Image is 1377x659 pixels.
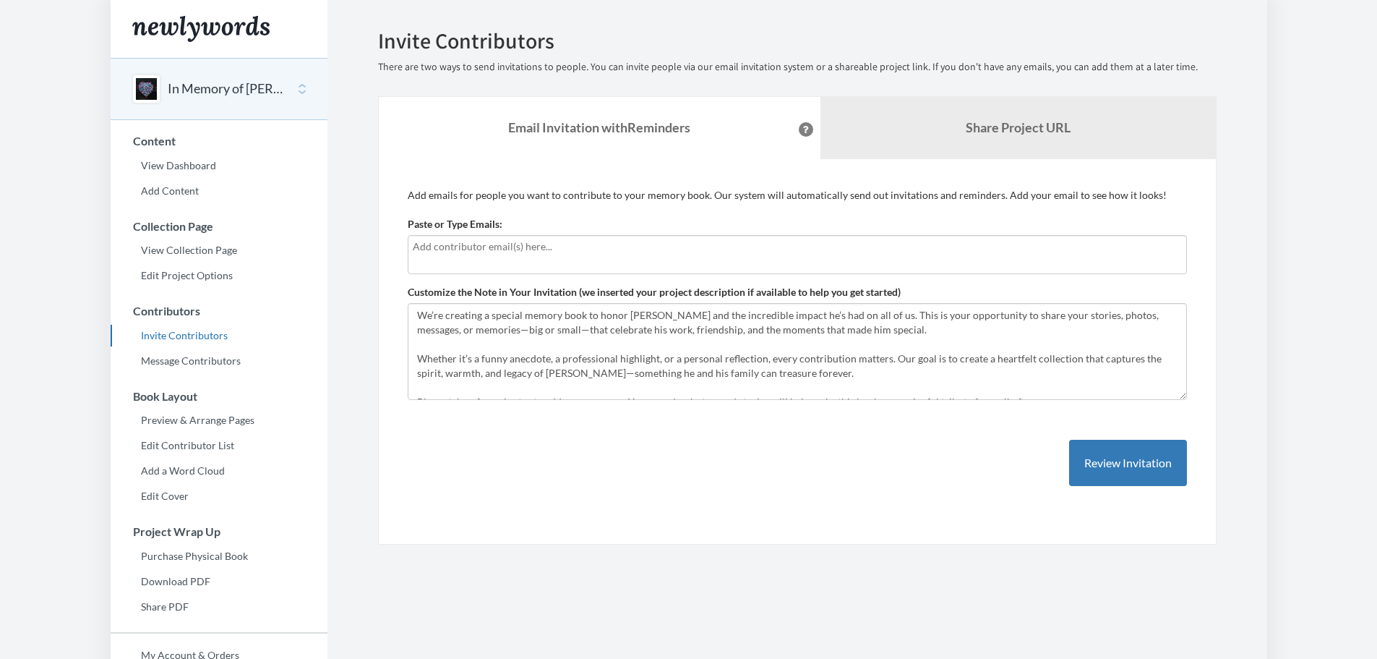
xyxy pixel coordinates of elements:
h3: Contributors [111,305,327,318]
a: Purchase Physical Book [111,545,327,567]
a: Preview & Arrange Pages [111,409,327,431]
strong: Email Invitation with Reminders [508,119,690,135]
a: Download PDF [111,571,327,592]
label: Customize the Note in Your Invitation (we inserted your project description if available to help ... [408,285,901,299]
b: Share Project URL [966,119,1071,135]
h2: Invite Contributors [378,29,1217,53]
button: In Memory of [PERSON_NAME] [168,80,285,98]
input: Add contributor email(s) here... [413,239,1182,255]
p: There are two ways to send invitations to people. You can invite people via our email invitation ... [378,60,1217,75]
a: Add a Word Cloud [111,460,327,482]
a: Edit Project Options [111,265,327,286]
a: Edit Contributor List [111,435,327,456]
a: Share PDF [111,596,327,618]
a: View Dashboard [111,155,327,177]
p: Add emails for people you want to contribute to your memory book. Our system will automatically s... [408,188,1187,203]
a: Message Contributors [111,350,327,372]
a: View Collection Page [111,239,327,261]
textarea: We’re creating a special memory book to honor [PERSON_NAME] and the incredible impact he’s had on... [408,303,1187,400]
a: Edit Cover [111,485,327,507]
h3: Collection Page [111,220,327,233]
h3: Content [111,135,327,148]
h3: Book Layout [111,390,327,403]
button: Review Invitation [1069,440,1187,487]
label: Paste or Type Emails: [408,217,502,231]
img: Newlywords logo [132,16,270,42]
h3: Project Wrap Up [111,525,327,538]
a: Add Content [111,180,327,202]
a: Invite Contributors [111,325,327,346]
